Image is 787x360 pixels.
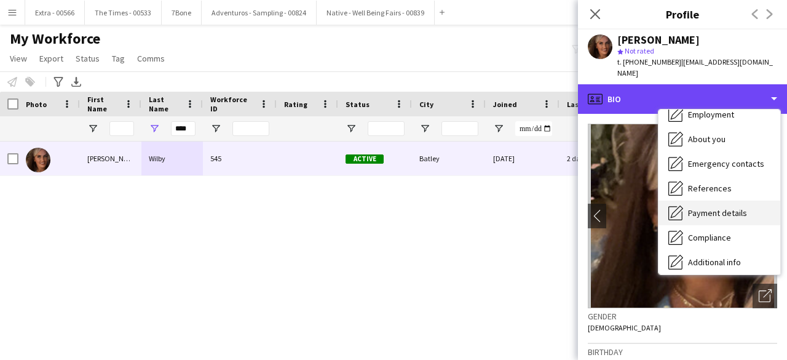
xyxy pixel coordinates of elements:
div: Batley [412,142,486,175]
span: Photo [26,100,47,109]
button: Open Filter Menu [346,123,357,134]
div: Additional info [658,250,780,274]
span: Additional info [688,257,741,268]
div: Wilby [141,142,203,175]
input: First Name Filter Input [109,121,134,136]
button: Open Filter Menu [149,123,160,134]
span: City [419,100,433,109]
button: Adventuros - Sampling - 00824 [202,1,317,25]
button: Open Filter Menu [87,123,98,134]
span: Active [346,154,384,164]
a: View [5,50,32,66]
div: Emergency contacts [658,151,780,176]
span: My Workforce [10,30,100,48]
span: Comms [137,53,165,64]
div: [PERSON_NAME] [617,34,700,46]
span: Compliance [688,232,731,243]
app-action-btn: Export XLSX [69,74,84,89]
span: Payment details [688,207,747,218]
input: Status Filter Input [368,121,405,136]
button: The Times - 00533 [85,1,162,25]
h3: Profile [578,6,787,22]
span: Status [76,53,100,64]
div: 2 days [560,142,633,175]
button: Open Filter Menu [419,123,430,134]
span: t. [PHONE_NUMBER] [617,57,681,66]
span: References [688,183,732,194]
button: Open Filter Menu [493,123,504,134]
span: Status [346,100,370,109]
span: Employment [688,109,734,120]
button: Open Filter Menu [210,123,221,134]
input: Last Name Filter Input [171,121,196,136]
span: [DEMOGRAPHIC_DATA] [588,323,661,332]
span: Export [39,53,63,64]
a: Tag [107,50,130,66]
span: View [10,53,27,64]
span: Last job [567,100,595,109]
app-action-btn: Advanced filters [51,74,66,89]
img: Crew avatar or photo [588,124,777,308]
a: Export [34,50,68,66]
span: Not rated [625,46,654,55]
div: [PERSON_NAME] [80,142,141,175]
a: Comms [132,50,170,66]
div: Compliance [658,225,780,250]
span: Tag [112,53,125,64]
h3: Gender [588,311,777,322]
div: About you [658,127,780,151]
span: Rating [284,100,307,109]
input: Joined Filter Input [515,121,552,136]
button: Extra - 00566 [25,1,85,25]
span: Joined [493,100,517,109]
span: Workforce ID [210,95,255,113]
div: 545 [203,142,277,175]
span: About you [688,134,726,145]
img: Jennifer Wilby [26,148,50,172]
a: Status [71,50,105,66]
span: First Name [87,95,119,113]
button: 7Bone [162,1,202,25]
h3: Birthday [588,346,777,358]
span: Emergency contacts [688,158,764,169]
div: Open photos pop-in [753,284,777,308]
input: City Filter Input [441,121,478,136]
button: Native - Well Being Fairs - 00839 [317,1,435,25]
div: References [658,176,780,201]
div: [DATE] [486,142,560,175]
input: Workforce ID Filter Input [232,121,269,136]
div: Payment details [658,201,780,225]
div: Bio [578,84,787,114]
div: Employment [658,102,780,127]
span: Last Name [149,95,181,113]
span: | [EMAIL_ADDRESS][DOMAIN_NAME] [617,57,773,78]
